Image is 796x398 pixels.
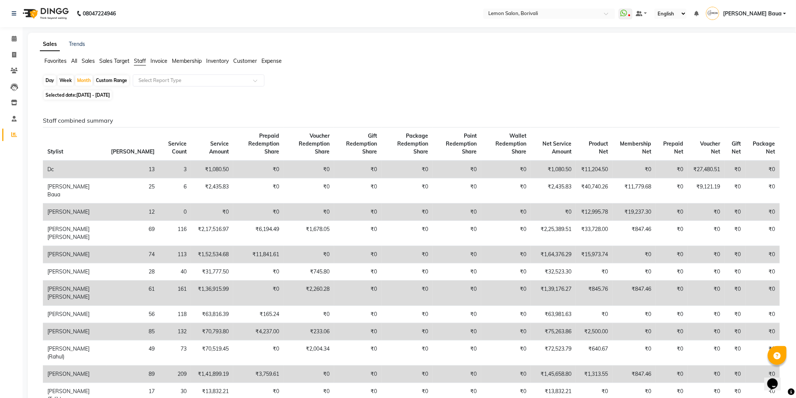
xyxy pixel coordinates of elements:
td: ₹0 [433,263,481,281]
td: [PERSON_NAME] [43,204,106,221]
td: ₹0 [576,306,612,323]
td: ₹72,523.79 [531,340,576,366]
td: ₹0 [613,161,656,178]
td: ₹0 [481,161,531,178]
td: ₹0 [433,366,481,383]
td: ₹0 [233,161,284,178]
td: ₹9,121.19 [688,178,725,204]
td: ₹0 [656,204,688,221]
td: ₹847.46 [613,281,656,306]
td: ₹0 [656,366,688,383]
span: Gift Net [732,140,741,155]
td: ₹0 [656,340,688,366]
td: 209 [159,366,191,383]
td: ₹0 [381,246,433,263]
td: [PERSON_NAME] [43,263,106,281]
td: ₹11,841.61 [233,246,284,263]
b: 08047224946 [83,3,116,24]
div: Custom Range [94,75,129,86]
td: ₹0 [746,204,780,221]
td: 40 [159,263,191,281]
td: ₹0 [688,306,725,323]
td: ₹27,480.51 [688,161,725,178]
td: ₹1,678.05 [284,221,334,246]
img: Jiral Baua [706,7,719,20]
td: ₹0 [481,246,531,263]
td: ₹0 [725,323,746,340]
td: ₹0 [381,323,433,340]
td: ₹0 [725,178,746,204]
span: Service Count [168,140,187,155]
td: ₹0 [613,246,656,263]
td: ₹0 [233,281,284,306]
td: ₹0 [746,281,780,306]
td: ₹0 [433,204,481,221]
td: 25 [106,178,159,204]
td: Dc [43,161,106,178]
td: 161 [159,281,191,306]
td: ₹0 [725,340,746,366]
td: ₹0 [481,281,531,306]
iframe: chat widget [764,368,788,390]
td: ₹1,64,376.29 [531,246,576,263]
td: ₹0 [656,161,688,178]
td: ₹0 [746,340,780,366]
span: Customer [233,58,257,64]
td: ₹0 [433,221,481,246]
td: ₹11,204.50 [576,161,612,178]
td: ₹0 [725,263,746,281]
td: ₹0 [656,323,688,340]
span: [PERSON_NAME] [111,148,155,155]
td: ₹847.46 [613,366,656,383]
td: ₹0 [531,204,576,221]
td: ₹0 [613,306,656,323]
span: Package Net [753,140,775,155]
td: ₹0 [656,263,688,281]
td: ₹0 [481,263,531,281]
td: ₹32,523.30 [531,263,576,281]
span: [DATE] - [DATE] [76,92,110,98]
td: ₹0 [433,340,481,366]
td: ₹0 [481,221,531,246]
td: 116 [159,221,191,246]
td: ₹0 [746,323,780,340]
td: ₹165.24 [233,306,284,323]
td: 6 [159,178,191,204]
td: ₹0 [381,263,433,281]
td: ₹1,080.50 [191,161,233,178]
td: ₹0 [284,204,334,221]
td: ₹0 [381,221,433,246]
span: Membership [172,58,202,64]
td: ₹0 [433,161,481,178]
td: ₹0 [746,161,780,178]
td: ₹2,25,389.51 [531,221,576,246]
td: ₹0 [481,366,531,383]
span: Invoice [150,58,167,64]
td: ₹0 [284,178,334,204]
td: ₹1,39,176.27 [531,281,576,306]
td: ₹0 [746,246,780,263]
td: ₹0 [746,306,780,323]
td: ₹2,500.00 [576,323,612,340]
td: ₹63,981.63 [531,306,576,323]
td: ₹233.06 [284,323,334,340]
td: ₹0 [746,178,780,204]
td: ₹0 [481,178,531,204]
td: ₹2,260.28 [284,281,334,306]
td: ₹0 [381,340,433,366]
td: ₹0 [688,323,725,340]
td: 89 [106,366,159,383]
td: ₹0 [481,306,531,323]
td: ₹0 [725,246,746,263]
td: ₹0 [688,281,725,306]
td: ₹0 [725,221,746,246]
a: Sales [40,38,60,51]
td: ₹2,435.83 [531,178,576,204]
td: ₹0 [481,204,531,221]
span: [PERSON_NAME] Baua [723,10,782,18]
td: ₹0 [613,340,656,366]
span: Favorites [44,58,67,64]
td: ₹12,995.78 [576,204,612,221]
span: Selected date: [44,90,112,100]
td: [PERSON_NAME] [43,323,106,340]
